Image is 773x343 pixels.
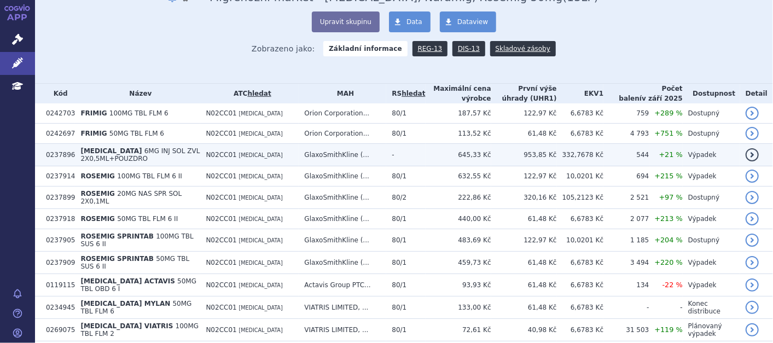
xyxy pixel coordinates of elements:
a: detail [746,212,759,225]
span: N02CC01 [206,259,236,266]
td: 10,0201 Kč [557,229,604,252]
td: 544 [603,144,649,166]
th: Maximální cena výrobce [426,84,491,103]
span: 6MG INJ SOL ZVL 2X0,5ML+POUZDRO [80,147,200,162]
td: 61,48 Kč [491,252,557,274]
td: 6,6783 Kč [557,297,604,319]
span: +204 % [655,236,683,244]
span: N02CC01 [206,151,236,159]
span: 50MG TBL FLM 6 [109,130,164,137]
td: 0237899 [40,187,75,209]
td: 187,57 Kč [426,103,491,124]
span: FRIMIG [80,130,107,137]
span: 80/1 [392,130,406,137]
td: 0242697 [40,124,75,144]
td: 6,6783 Kč [557,252,604,274]
span: 100MG TBL SUS 6 II [80,232,193,248]
span: 80/1 [392,109,406,117]
span: -22 % [662,281,683,289]
th: MAH [299,84,386,103]
td: 2 521 [603,187,649,209]
span: 80/1 [392,281,406,289]
td: 10,0201 Kč [557,166,604,187]
td: 0237909 [40,252,75,274]
span: [MEDICAL_DATA] VIATRIS [80,322,173,330]
span: 50MG TBL SUS 6 II [80,255,189,270]
td: 40,98 Kč [491,319,557,341]
td: 6,6783 Kč [557,103,604,124]
td: Výpadek [683,144,740,166]
span: +119 % [655,325,683,334]
th: První výše úhrady (UHR1) [491,84,557,103]
td: Orion Corporation... [299,103,386,124]
th: Detail [740,84,773,103]
a: DIS-13 [452,41,485,56]
span: ROSEMIG [80,172,115,180]
td: 93,93 Kč [426,274,491,297]
td: 61,48 Kč [491,297,557,319]
span: +21 % [659,150,683,159]
span: +289 % [655,109,683,117]
span: 100MG TBL FLM 6 [109,109,168,117]
td: GlaxoSmithKline (... [299,209,386,229]
td: 133,00 Kč [426,297,491,319]
span: ROSEMIG SPRINTAB [80,232,154,240]
td: VIATRIS LIMITED, ... [299,297,386,319]
td: Plánovaný výpadek [683,319,740,341]
a: detail [746,256,759,269]
td: 1 185 [603,229,649,252]
td: 31 503 [603,319,649,341]
td: 4 793 [603,124,649,144]
span: N02CC01 [206,304,236,311]
span: ROSEMIG [80,215,115,223]
td: 72,61 Kč [426,319,491,341]
span: [MEDICAL_DATA] ACTAVIS [80,277,175,285]
a: detail [746,170,759,183]
span: 80/1 [392,259,406,266]
span: +213 % [655,214,683,223]
button: Upravit skupinu [312,11,380,32]
td: Actavis Group PTC... [299,274,386,297]
td: Dostupný [683,103,740,124]
td: 0234945 [40,297,75,319]
td: 122,97 Kč [491,103,557,124]
strong: Základní informace [323,41,408,56]
span: [MEDICAL_DATA] [239,152,283,158]
span: Zobrazeno jako: [252,41,315,56]
span: 100MG TBL FLM 2 [80,322,199,338]
span: 80/1 [392,326,406,334]
th: Počet balení [603,84,683,103]
td: GlaxoSmithKline (... [299,187,386,209]
span: N02CC01 [206,109,236,117]
span: N02CC01 [206,130,236,137]
td: GlaxoSmithKline (... [299,144,386,166]
span: N02CC01 [206,236,236,244]
span: [MEDICAL_DATA] [239,282,283,288]
td: 483,69 Kč [426,229,491,252]
a: REG-13 [412,41,448,56]
a: Data [389,11,431,32]
td: 0237905 [40,229,75,252]
span: N02CC01 [206,215,236,223]
td: Dostupný [683,187,740,209]
td: 953,85 Kč [491,144,557,166]
td: VIATRIS LIMITED, ... [299,319,386,341]
span: Dataview [457,18,488,26]
span: [MEDICAL_DATA] [239,237,283,243]
span: 80/1 [392,236,406,244]
a: detail [746,323,759,336]
span: FRIMIG [80,109,107,117]
td: 440,00 Kč [426,209,491,229]
td: Orion Corporation... [299,124,386,144]
span: [MEDICAL_DATA] [239,327,283,333]
span: +97 % [659,193,683,201]
a: hledat [402,90,425,97]
td: 61,48 Kč [491,209,557,229]
td: 6,6783 Kč [557,209,604,229]
td: 0242703 [40,103,75,124]
span: N02CC01 [206,172,236,180]
span: [MEDICAL_DATA] [239,111,283,117]
a: detail [746,107,759,120]
td: Výpadek [683,252,740,274]
span: 50MG TBL OBD 6 I [80,277,196,293]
